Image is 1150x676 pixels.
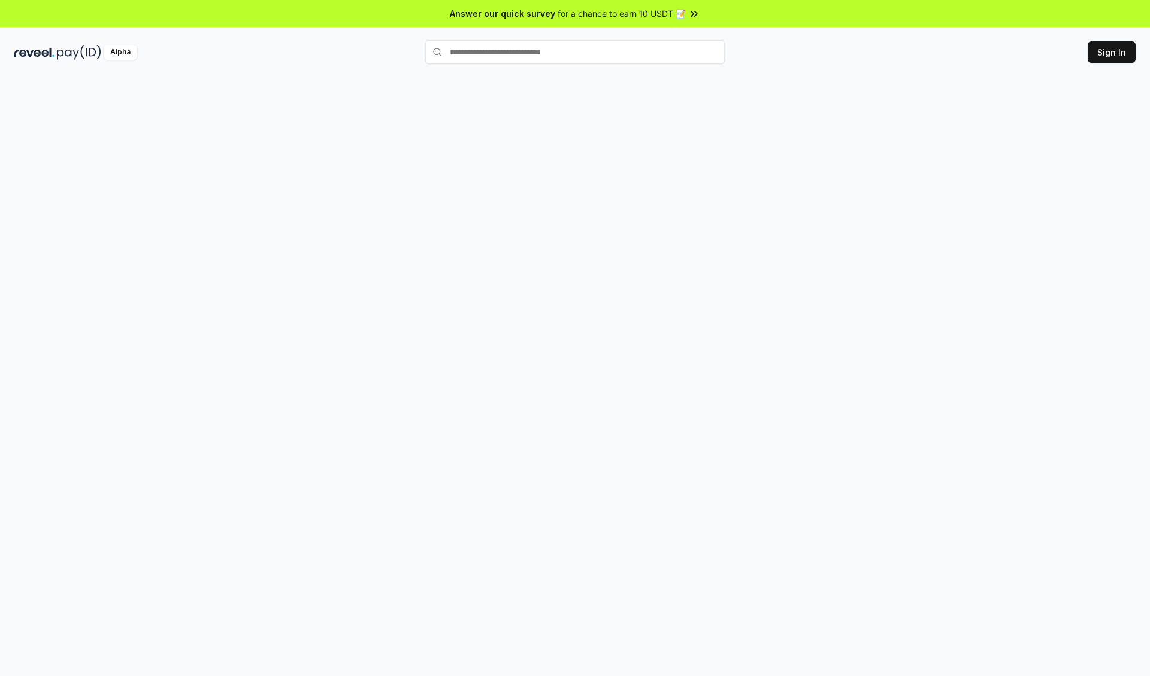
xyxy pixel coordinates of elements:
div: Alpha [104,45,137,60]
span: Answer our quick survey [450,7,555,20]
img: pay_id [57,45,101,60]
button: Sign In [1088,41,1136,63]
img: reveel_dark [14,45,55,60]
span: for a chance to earn 10 USDT 📝 [558,7,686,20]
